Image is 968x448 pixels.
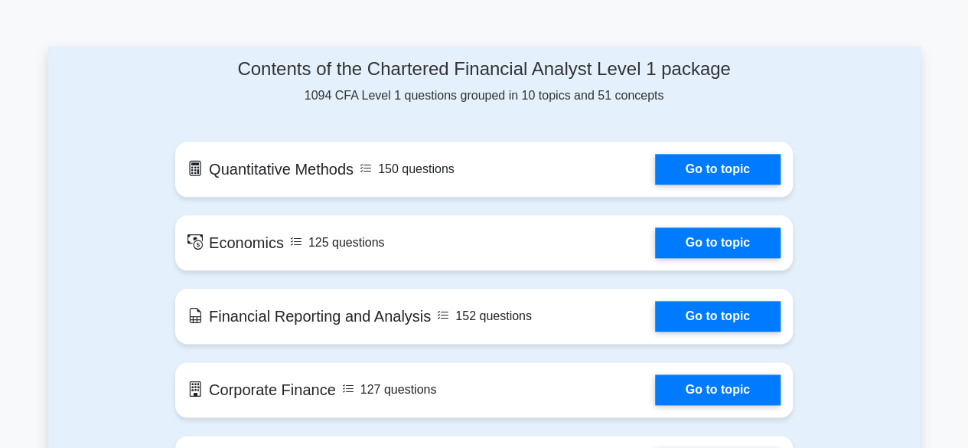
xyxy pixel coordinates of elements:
[655,154,781,185] a: Go to topic
[175,58,793,105] div: 1094 CFA Level 1 questions grouped in 10 topics and 51 concepts
[655,227,781,258] a: Go to topic
[655,374,781,405] a: Go to topic
[175,58,793,80] h4: Contents of the Chartered Financial Analyst Level 1 package
[655,301,781,332] a: Go to topic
